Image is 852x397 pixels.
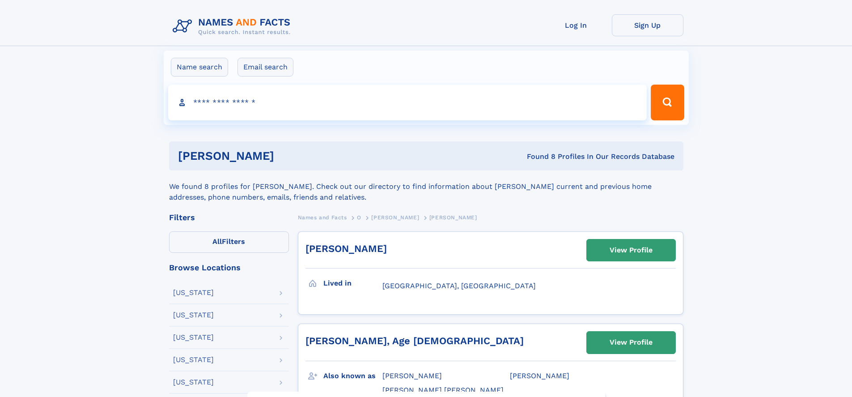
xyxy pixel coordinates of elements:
[587,332,675,353] a: View Profile
[173,356,214,363] div: [US_STATE]
[429,214,477,221] span: [PERSON_NAME]
[357,214,361,221] span: O
[173,289,214,296] div: [US_STATE]
[212,237,222,246] span: All
[169,171,683,203] div: We found 8 profiles for [PERSON_NAME]. Check out our directory to find information about [PERSON_...
[169,14,298,38] img: Logo Names and Facts
[168,85,647,120] input: search input
[357,212,361,223] a: O
[305,243,387,254] a: [PERSON_NAME]
[400,152,674,162] div: Found 8 Profiles In Our Records Database
[237,58,293,77] label: Email search
[382,282,536,290] span: [GEOGRAPHIC_DATA], [GEOGRAPHIC_DATA]
[371,214,419,221] span: [PERSON_NAME]
[382,386,504,394] span: [PERSON_NAME] [PERSON_NAME]
[178,150,401,162] h1: [PERSON_NAME]
[610,240,653,260] div: View Profile
[612,14,683,36] a: Sign Up
[651,85,684,120] button: Search Button
[173,334,214,341] div: [US_STATE]
[169,231,289,253] label: Filters
[610,332,653,353] div: View Profile
[371,212,419,223] a: [PERSON_NAME]
[587,239,675,261] a: View Profile
[323,368,382,384] h3: Also known as
[323,276,382,291] h3: Lived in
[298,212,347,223] a: Names and Facts
[510,371,569,380] span: [PERSON_NAME]
[540,14,612,36] a: Log In
[169,213,289,222] div: Filters
[382,371,442,380] span: [PERSON_NAME]
[173,312,214,319] div: [US_STATE]
[169,264,289,272] div: Browse Locations
[305,335,524,346] a: [PERSON_NAME], Age [DEMOGRAPHIC_DATA]
[171,58,228,77] label: Name search
[173,379,214,386] div: [US_STATE]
